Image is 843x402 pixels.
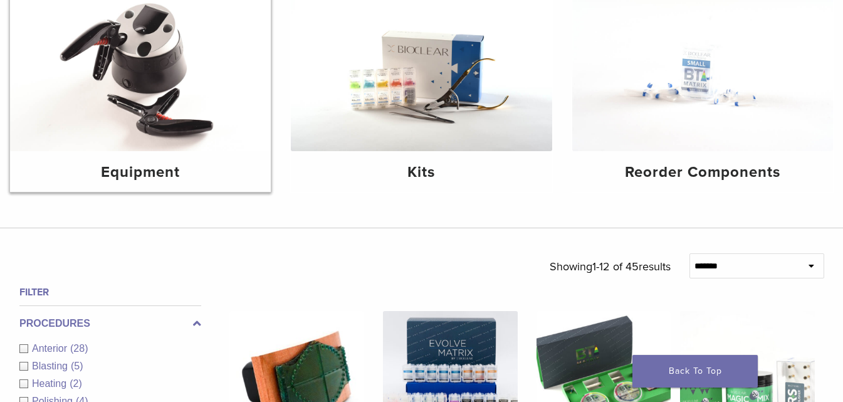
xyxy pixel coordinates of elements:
p: Showing results [550,253,671,280]
span: Anterior [32,343,70,354]
span: (2) [70,378,82,389]
h4: Kits [301,161,542,184]
label: Procedures [19,316,201,331]
span: (5) [71,361,83,371]
h4: Equipment [20,161,261,184]
h4: Reorder Components [582,161,823,184]
span: Heating [32,378,70,389]
h4: Filter [19,285,201,300]
span: 1-12 of 45 [592,260,639,273]
a: Back To Top [632,355,758,388]
span: (28) [70,343,88,354]
span: Blasting [32,361,71,371]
